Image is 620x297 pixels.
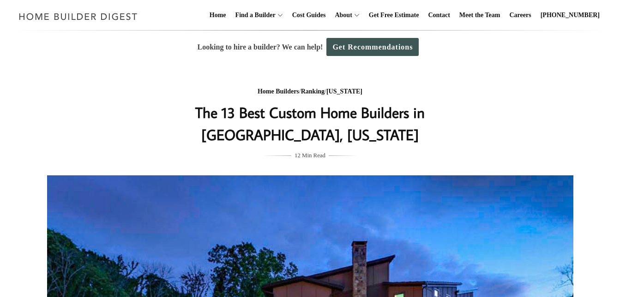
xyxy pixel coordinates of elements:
[258,88,299,95] a: Home Builders
[15,7,142,25] img: Home Builder Digest
[126,86,494,98] div: / /
[537,0,603,30] a: [PHONE_NUMBER]
[206,0,230,30] a: Home
[295,150,325,161] span: 12 Min Read
[331,0,352,30] a: About
[232,0,276,30] a: Find a Builder
[301,88,325,95] a: Ranking
[456,0,504,30] a: Meet the Team
[289,0,330,30] a: Cost Guides
[365,0,423,30] a: Get Free Estimate
[506,0,535,30] a: Careers
[326,38,419,56] a: Get Recommendations
[424,0,453,30] a: Contact
[126,101,494,146] h1: The 13 Best Custom Home Builders in [GEOGRAPHIC_DATA], [US_STATE]
[326,88,362,95] a: [US_STATE]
